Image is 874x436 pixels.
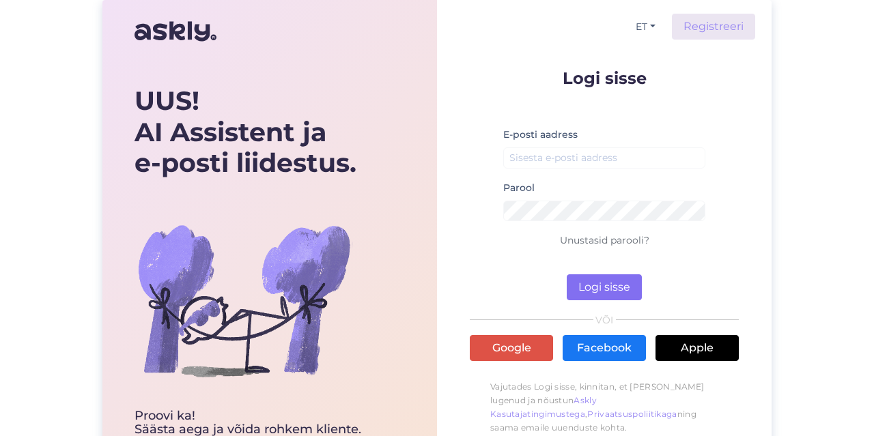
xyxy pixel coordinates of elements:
[470,70,739,87] p: Logi sisse
[135,85,361,179] div: UUS! AI Assistent ja e-posti liidestus.
[593,315,616,325] span: VÕI
[503,147,705,169] input: Sisesta e-posti aadress
[630,17,661,37] button: ET
[470,335,553,361] a: Google
[587,409,677,419] a: Privaatsuspoliitikaga
[135,15,216,48] img: Askly
[563,335,646,361] a: Facebook
[503,181,535,195] label: Parool
[135,191,353,409] img: bg-askly
[672,14,755,40] a: Registreeri
[503,128,578,142] label: E-posti aadress
[567,274,642,300] button: Logi sisse
[560,234,649,246] a: Unustasid parooli?
[655,335,739,361] a: Apple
